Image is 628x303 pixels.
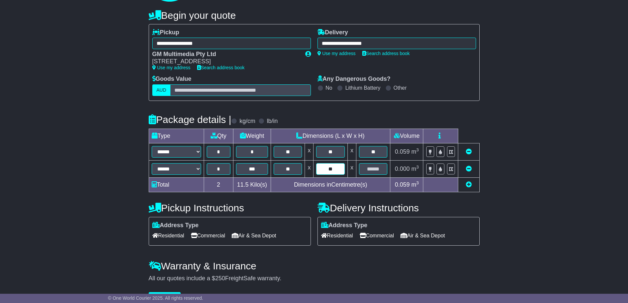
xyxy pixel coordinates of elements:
[317,202,480,213] h4: Delivery Instructions
[321,222,368,229] label: Address Type
[411,166,419,172] span: m
[152,58,299,65] div: [STREET_ADDRESS]
[466,148,472,155] a: Remove this item
[411,181,419,188] span: m
[149,275,480,282] div: All our quotes include a $ FreightSafe warranty.
[305,143,314,160] td: x
[108,295,203,301] span: © One World Courier 2025. All rights reserved.
[416,180,419,185] sup: 3
[395,181,410,188] span: 0.059
[317,51,356,56] a: Use my address
[360,230,394,241] span: Commercial
[305,160,314,177] td: x
[233,129,271,143] td: Weight
[466,166,472,172] a: Remove this item
[149,260,480,271] h4: Warranty & Insurance
[466,181,472,188] a: Add new item
[152,76,192,83] label: Goods Value
[411,148,419,155] span: m
[204,129,233,143] td: Qty
[317,29,348,36] label: Delivery
[239,118,255,125] label: kg/cm
[395,166,410,172] span: 0.000
[152,65,191,70] a: Use my address
[152,84,171,96] label: AUD
[271,129,390,143] td: Dimensions (L x W x H)
[152,51,299,58] div: GM Multimedia Pty Ltd
[416,147,419,152] sup: 3
[197,65,245,70] a: Search address book
[215,275,225,282] span: 250
[347,160,356,177] td: x
[232,230,276,241] span: Air & Sea Depot
[191,230,225,241] span: Commercial
[152,29,179,36] label: Pickup
[317,76,391,83] label: Any Dangerous Goods?
[394,85,407,91] label: Other
[267,118,278,125] label: lb/in
[237,181,249,188] span: 11.5
[345,85,380,91] label: Lithium Battery
[390,129,423,143] td: Volume
[362,51,410,56] a: Search address book
[326,85,332,91] label: No
[149,114,231,125] h4: Package details |
[152,222,199,229] label: Address Type
[204,177,233,192] td: 2
[233,177,271,192] td: Kilo(s)
[152,230,184,241] span: Residential
[347,143,356,160] td: x
[149,10,480,21] h4: Begin your quote
[149,202,311,213] h4: Pickup Instructions
[271,177,390,192] td: Dimensions in Centimetre(s)
[401,230,445,241] span: Air & Sea Depot
[395,148,410,155] span: 0.059
[416,165,419,169] sup: 3
[149,177,204,192] td: Total
[149,129,204,143] td: Type
[321,230,353,241] span: Residential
